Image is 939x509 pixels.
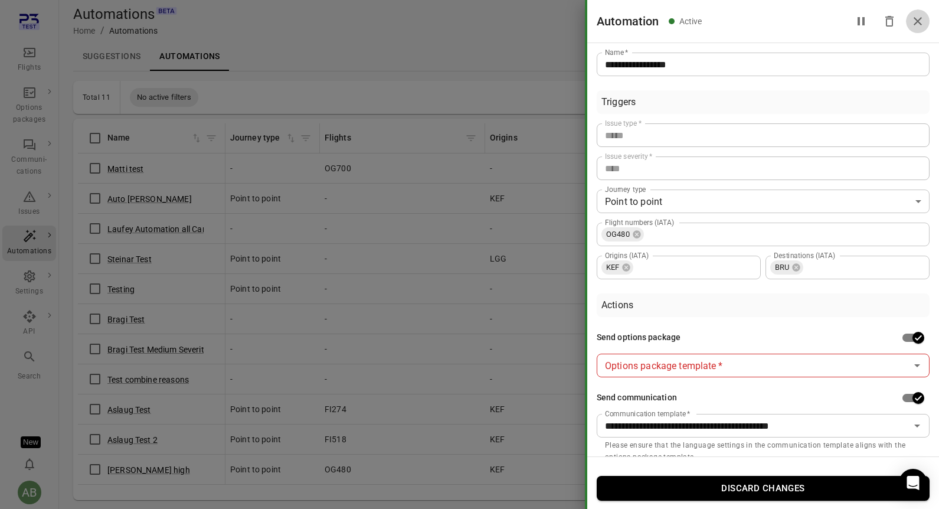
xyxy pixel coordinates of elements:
span: BRU [770,262,794,273]
button: Open [909,357,925,374]
button: Open [909,417,925,434]
button: Close drawer [906,9,930,33]
button: Delete [878,9,901,33]
div: Send communication [597,391,677,404]
div: Active [679,15,702,27]
div: Actions [601,298,633,312]
div: Point to point [597,190,930,213]
label: Communication template [605,409,690,419]
label: Flight numbers (IATA) [605,217,674,227]
div: Send options package [597,331,680,344]
span: KEF [601,262,624,273]
div: KEF [601,260,633,275]
span: OG480 [601,229,634,240]
h1: Automation [597,12,659,31]
label: Name [605,47,629,57]
div: Open Intercom Messenger [899,469,927,497]
button: Pause [849,9,873,33]
div: Triggers [601,95,636,109]
label: Journey type [605,184,646,194]
div: BRU [770,260,803,275]
p: Please ensure that the language settings in the communication template aligns with the options pa... [605,440,921,464]
div: OG480 [601,227,644,242]
button: Discard changes [597,476,930,501]
label: Issue severity [605,151,653,161]
label: Issue type [605,118,642,128]
label: Origins (IATA) [605,250,649,260]
label: Destinations (IATA) [774,250,835,260]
